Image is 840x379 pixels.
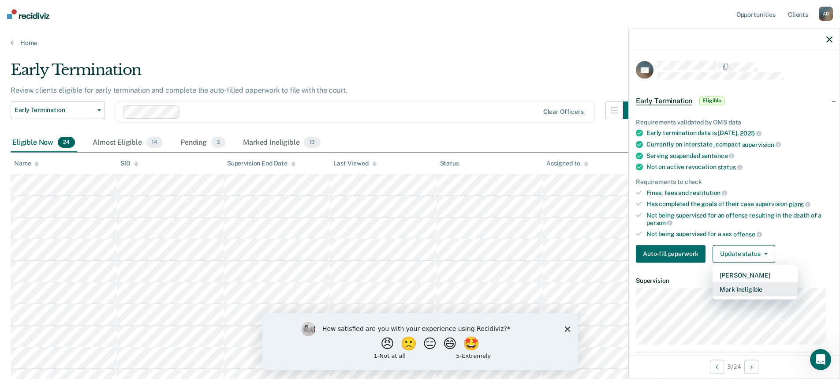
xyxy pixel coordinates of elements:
div: Currently on interstate_compact [646,140,833,148]
div: SID [120,160,138,167]
span: restitution [690,189,727,196]
div: Not being supervised for a sex [646,230,833,238]
span: 13 [304,137,320,148]
div: Assigned to [546,160,588,167]
button: [PERSON_NAME] [713,268,798,282]
div: Not on active revocation [646,163,833,171]
a: Home [11,39,829,47]
iframe: Intercom live chat [810,349,831,370]
div: Early Termination [11,61,641,86]
iframe: Survey by Kim from Recidiviz [262,313,578,370]
span: 14 [146,137,163,148]
span: supervision [742,141,781,148]
span: Early Termination [636,96,692,105]
div: Early TerminationEligible [629,86,840,115]
a: Navigate to form link [636,245,709,263]
span: 24 [58,137,75,148]
div: Name [14,160,39,167]
img: Recidiviz [7,9,49,19]
div: Not being supervised for an offense resulting in the death of a [646,211,833,226]
span: 2025 [740,130,761,137]
div: Has completed the goals of their case supervision [646,200,833,208]
div: Supervision End Date [227,160,295,167]
span: status [718,163,743,170]
div: Last Viewed [333,160,376,167]
div: Marked Ineligible [241,133,322,153]
button: Auto-fill paperwork [636,245,706,263]
p: Review clients eligible for early termination and complete the auto-filled paperwork to file with... [11,86,347,94]
span: sentence [702,152,735,159]
div: Clear officers [543,108,584,116]
dt: Supervision [636,277,833,284]
span: Eligible [699,96,724,105]
div: Pending [179,133,227,153]
span: offense [733,230,762,237]
div: Serving suspended [646,152,833,160]
button: Previous Opportunity [710,360,724,374]
button: Mark Ineligible [713,282,798,296]
div: Fines, fees and [646,189,833,197]
span: plans [789,200,810,207]
span: Early Termination [15,106,94,114]
div: Requirements validated by OMS data [636,118,833,126]
div: Early termination date is [DATE], [646,129,833,137]
div: Eligible Now [11,133,77,153]
button: Next Opportunity [744,360,758,374]
div: A D [819,7,833,21]
div: Status [440,160,459,167]
span: person [646,219,672,226]
div: 3 / 24 [629,355,840,378]
div: Almost Eligible [91,133,164,153]
button: Update status [713,245,775,263]
span: 3 [211,137,225,148]
div: Requirements to check [636,178,833,185]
